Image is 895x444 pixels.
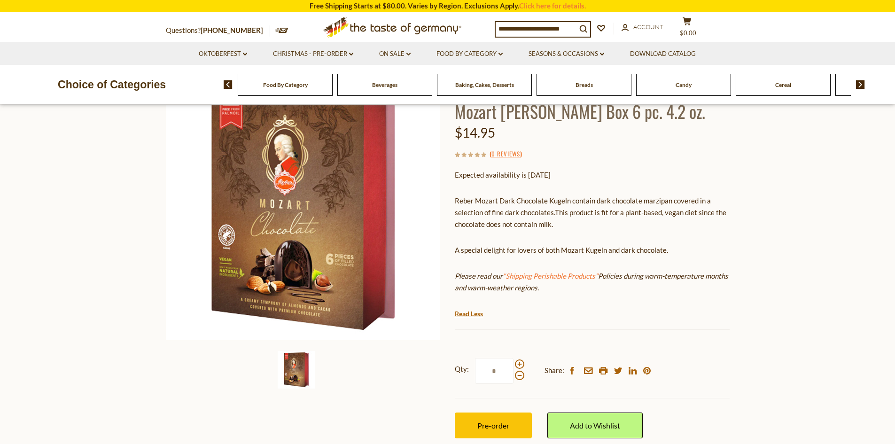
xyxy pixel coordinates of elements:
[630,49,696,59] a: Download Catalog
[455,81,514,88] a: Baking, Cakes, Desserts
[856,80,865,89] img: next arrow
[455,413,532,438] button: Pre-order
[455,363,469,375] strong: Qty:
[490,149,522,158] span: ( )
[166,65,441,340] img: Reber Dark Chocolate Mozart Kugeln 6 pack
[503,272,598,280] a: "Shipping Perishable Products"
[475,358,514,384] input: Qty:
[547,413,643,438] a: Add to Wishlist
[273,49,353,59] a: Christmas - PRE-ORDER
[224,80,233,89] img: previous arrow
[455,79,730,122] h1: [PERSON_NAME] Dark Chocolate Filled Mozart [PERSON_NAME] Box 6 pc. 4.2 oz.
[379,49,411,59] a: On Sale
[455,169,730,181] p: Expected availability is [DATE]
[673,17,701,40] button: $0.00
[529,49,604,59] a: Seasons & Occasions
[775,81,791,88] a: Cereal
[633,23,663,31] span: Account
[455,195,730,230] p: Reber Mozart Dark Chocolate Kugeln contain dark chocolate marzipan covered in a selection of fine...
[166,24,270,37] p: Questions?
[491,149,520,159] a: 0 Reviews
[455,125,495,140] span: $14.95
[676,81,692,88] a: Candy
[680,29,696,37] span: $0.00
[199,49,247,59] a: Oktoberfest
[455,244,730,256] p: A special delight for lovers of both Mozart Kugeln and dark chocolate.
[622,22,663,32] a: Account
[436,49,503,59] a: Food By Category
[545,365,564,376] span: Share:
[576,81,593,88] a: Breads
[201,26,263,34] a: [PHONE_NUMBER]
[519,1,586,10] a: Click here for details.
[455,309,483,319] a: Read Less
[372,81,397,88] a: Beverages
[455,272,728,292] em: Please read our Policies during warm-temperature months and warm-weather regions.
[263,81,308,88] a: Food By Category
[477,421,509,430] span: Pre-order
[278,351,315,389] img: Reber Dark Chocolate Mozart Kugeln 6 pack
